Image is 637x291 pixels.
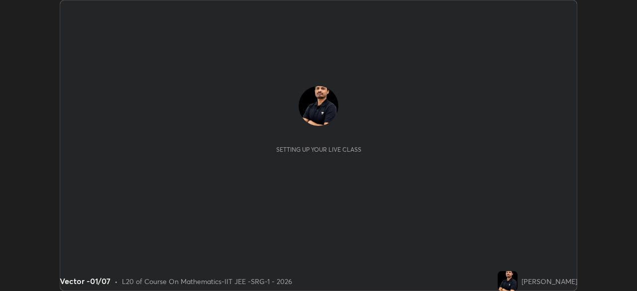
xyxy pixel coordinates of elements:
[114,276,118,287] div: •
[498,271,518,291] img: 735308238763499f9048cdecfa3c01cf.jpg
[299,86,338,126] img: 735308238763499f9048cdecfa3c01cf.jpg
[60,275,110,287] div: Vector -01/07
[122,276,292,287] div: L20 of Course On Mathematics-IIT JEE -SRG-1 - 2026
[276,146,361,153] div: Setting up your live class
[522,276,577,287] div: [PERSON_NAME]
